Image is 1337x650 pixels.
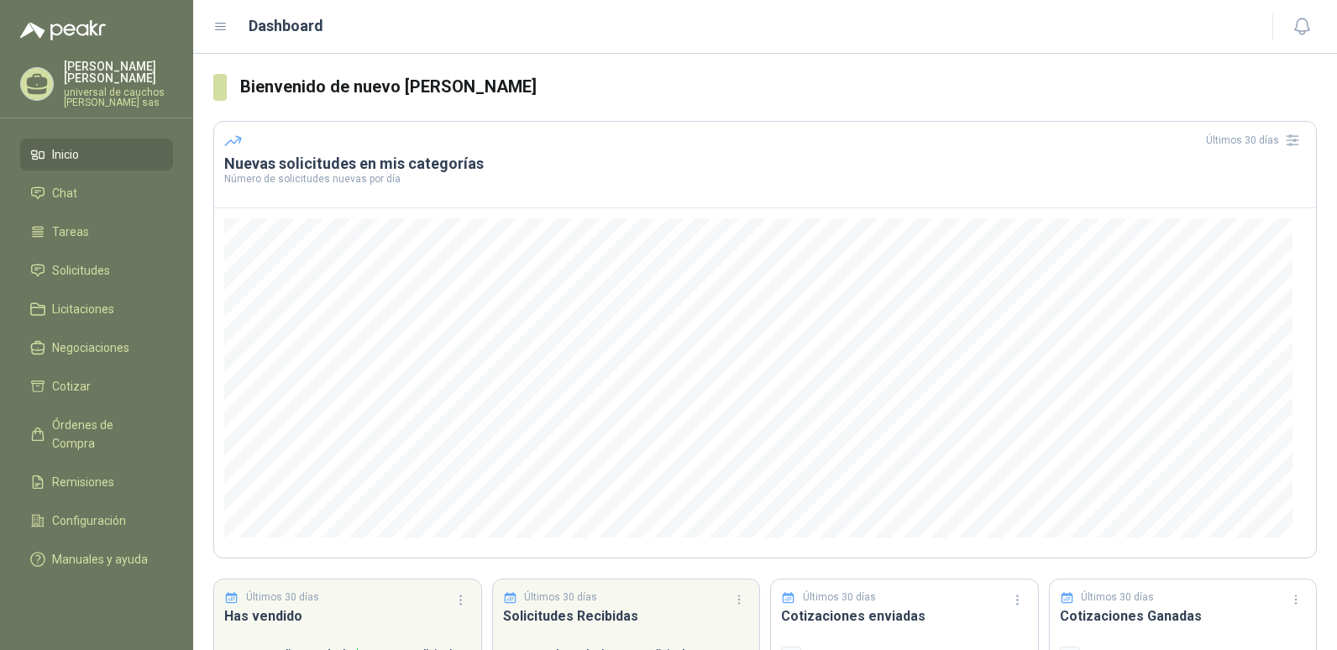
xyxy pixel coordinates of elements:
[20,254,173,286] a: Solicitudes
[52,550,148,569] span: Manuales y ayuda
[52,511,126,530] span: Configuración
[781,605,1028,626] h3: Cotizaciones enviadas
[20,293,173,325] a: Licitaciones
[1206,127,1306,154] div: Últimos 30 días
[224,605,471,626] h3: Has vendido
[246,590,319,605] p: Últimos 30 días
[224,174,1306,184] p: Número de solicitudes nuevas por día
[52,261,110,280] span: Solicitudes
[20,543,173,575] a: Manuales y ayuda
[249,14,323,38] h1: Dashboard
[803,590,876,605] p: Últimos 30 días
[20,139,173,170] a: Inicio
[20,409,173,459] a: Órdenes de Compra
[224,154,1306,174] h3: Nuevas solicitudes en mis categorías
[52,145,79,164] span: Inicio
[503,605,750,626] h3: Solicitudes Recibidas
[52,223,89,241] span: Tareas
[20,466,173,498] a: Remisiones
[240,74,1317,100] h3: Bienvenido de nuevo [PERSON_NAME]
[52,473,114,491] span: Remisiones
[52,377,91,396] span: Cotizar
[20,505,173,537] a: Configuración
[52,184,77,202] span: Chat
[524,590,597,605] p: Últimos 30 días
[64,60,173,84] p: [PERSON_NAME] [PERSON_NAME]
[52,416,157,453] span: Órdenes de Compra
[20,370,173,402] a: Cotizar
[52,300,114,318] span: Licitaciones
[1060,605,1307,626] h3: Cotizaciones Ganadas
[20,177,173,209] a: Chat
[1081,590,1154,605] p: Últimos 30 días
[20,216,173,248] a: Tareas
[20,332,173,364] a: Negociaciones
[52,338,129,357] span: Negociaciones
[20,20,106,40] img: Logo peakr
[64,87,173,107] p: universal de cauchos [PERSON_NAME] sas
